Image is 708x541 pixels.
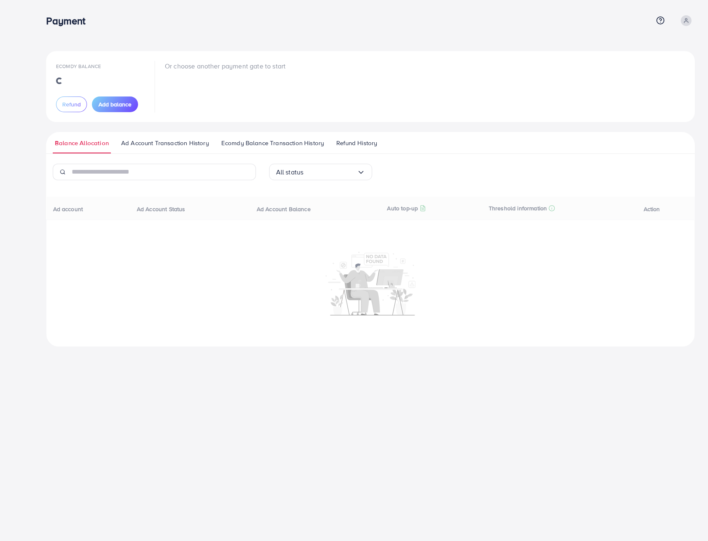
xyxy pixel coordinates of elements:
button: Add balance [92,96,138,112]
span: Refund History [336,139,377,148]
span: Ecomdy Balance [56,63,101,70]
span: All status [276,166,304,179]
span: Ecomdy Balance Transaction History [221,139,324,148]
p: Or choose another payment gate to start [165,61,286,71]
span: Balance Allocation [55,139,109,148]
button: Refund [56,96,87,112]
div: Search for option [269,164,372,180]
input: Search for option [303,166,356,179]
span: Ad Account Transaction History [121,139,209,148]
h3: Payment [46,15,92,27]
span: Add balance [98,100,131,108]
span: Refund [62,100,81,108]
